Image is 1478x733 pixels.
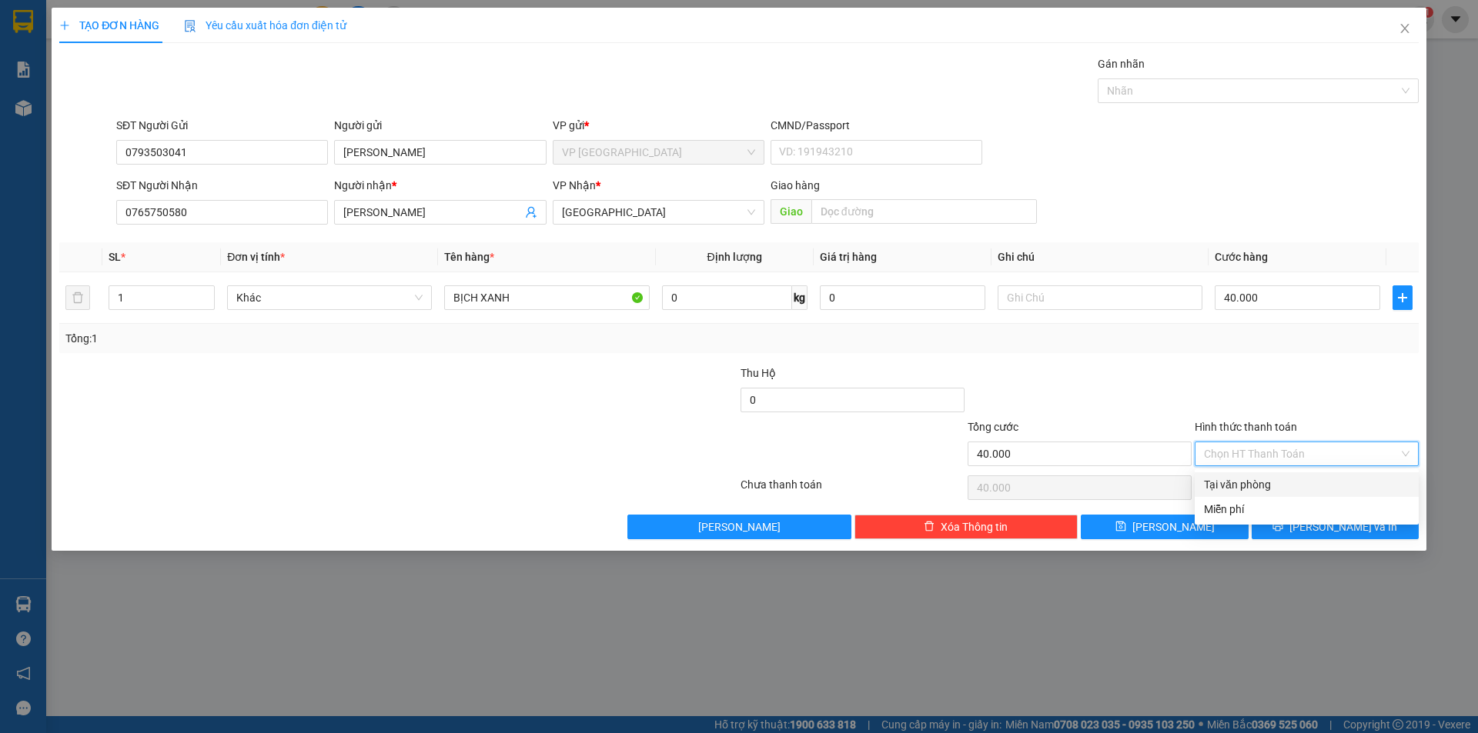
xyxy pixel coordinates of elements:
[1393,292,1412,304] span: plus
[707,251,762,263] span: Định lượng
[771,117,982,134] div: CMND/Passport
[820,251,877,263] span: Giá trị hàng
[184,20,196,32] img: icon
[444,285,649,310] input: VD: Bàn, Ghế
[1081,515,1248,539] button: save[PERSON_NAME]
[116,177,328,194] div: SĐT Người Nhận
[1383,8,1426,51] button: Close
[792,285,808,310] span: kg
[116,117,328,134] div: SĐT Người Gửi
[854,515,1078,539] button: deleteXóa Thông tin
[1195,421,1297,433] label: Hình thức thanh toán
[1204,501,1409,518] div: Miễn phí
[334,177,546,194] div: Người nhận
[771,199,811,224] span: Giao
[1204,476,1409,493] div: Tại văn phòng
[236,286,423,309] span: Khác
[1215,251,1268,263] span: Cước hàng
[525,206,537,218] span: user-add
[998,285,1202,310] input: Ghi Chú
[1115,521,1126,533] span: save
[1132,518,1215,535] span: [PERSON_NAME]
[941,518,1008,535] span: Xóa Thông tin
[227,251,285,263] span: Đơn vị tính
[1393,285,1413,310] button: plus
[739,476,966,503] div: Chưa thanh toán
[184,19,346,32] span: Yêu cầu xuất hóa đơn điện tử
[991,242,1209,272] th: Ghi chú
[109,251,121,263] span: SL
[1289,518,1397,535] span: [PERSON_NAME] và In
[1272,521,1283,533] span: printer
[444,251,494,263] span: Tên hàng
[553,179,596,192] span: VP Nhận
[65,285,90,310] button: delete
[59,19,159,32] span: TẠO ĐƠN HÀNG
[562,201,755,224] span: Đà Lạt
[1098,58,1145,70] label: Gán nhãn
[820,285,985,310] input: 0
[968,421,1018,433] span: Tổng cước
[811,199,1037,224] input: Dọc đường
[1399,22,1411,35] span: close
[334,117,546,134] div: Người gửi
[65,330,570,347] div: Tổng: 1
[698,518,781,535] span: [PERSON_NAME]
[1252,515,1419,539] button: printer[PERSON_NAME] và In
[553,117,764,134] div: VP gửi
[924,521,935,533] span: delete
[627,515,851,539] button: [PERSON_NAME]
[771,179,820,192] span: Giao hàng
[59,20,70,31] span: plus
[741,367,776,379] span: Thu Hộ
[562,141,755,164] span: VP Ninh Hòa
